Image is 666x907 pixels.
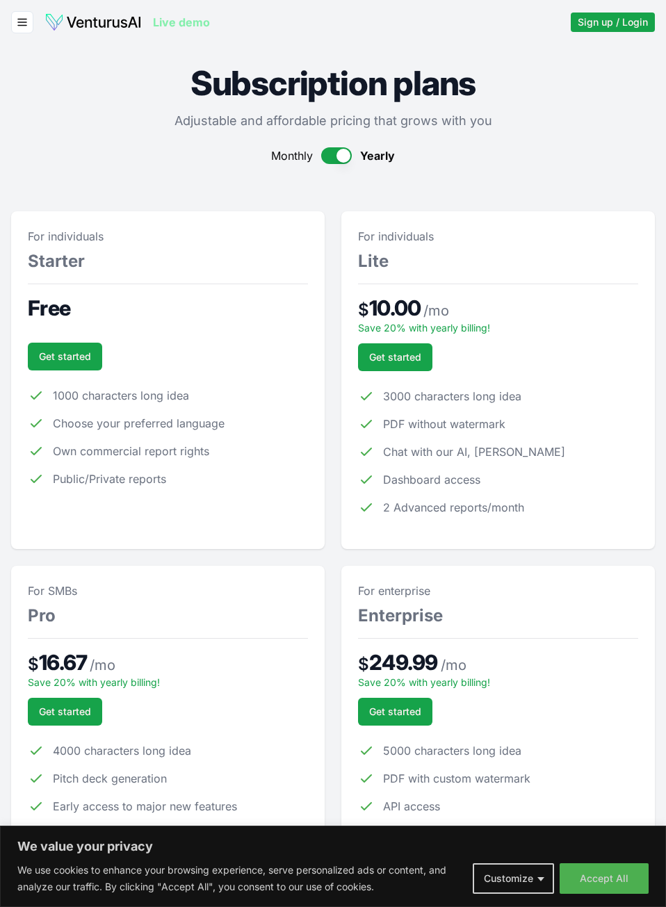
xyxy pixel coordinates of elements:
[383,499,524,516] span: 2 Advanced reports/month
[358,250,638,272] h3: Lite
[383,798,440,815] span: API access
[383,443,565,460] span: Chat with our AI, [PERSON_NAME]
[28,605,308,627] h3: Pro
[369,650,438,675] span: 249.99
[17,862,462,895] p: We use cookies to enhance your browsing experience, serve personalized ads or content, and analyz...
[53,798,237,815] span: Early access to major new features
[53,387,189,404] span: 1000 characters long idea
[53,742,191,759] span: 4000 characters long idea
[571,13,655,32] a: Sign up / Login
[383,742,521,759] span: 5000 characters long idea
[11,67,655,100] h1: Subscription plans
[473,863,554,894] button: Customize
[441,655,466,675] span: / mo
[358,299,369,321] span: $
[53,770,167,787] span: Pitch deck generation
[358,322,490,334] span: Save 20% with yearly billing!
[358,228,638,245] p: For individuals
[28,343,102,370] a: Get started
[28,653,39,676] span: $
[39,650,87,675] span: 16.67
[28,228,308,245] p: For individuals
[44,13,142,32] img: logo
[383,471,480,488] span: Dashboard access
[28,698,102,726] a: Get started
[153,14,210,31] a: Live demo
[423,301,449,320] span: / mo
[53,415,225,432] span: Choose your preferred language
[358,653,369,676] span: $
[383,388,521,405] span: 3000 characters long idea
[28,295,70,320] span: Free
[271,147,313,164] span: Monthly
[90,655,115,675] span: / mo
[53,471,166,487] span: Public/Private reports
[383,416,505,432] span: PDF without watermark
[358,343,432,371] a: Get started
[578,15,648,29] span: Sign up / Login
[28,250,308,272] h3: Starter
[358,582,638,599] p: For enterprise
[358,676,490,688] span: Save 20% with yearly billing!
[560,863,649,894] button: Accept All
[28,582,308,599] p: For SMBs
[11,111,655,131] p: Adjustable and affordable pricing that grows with you
[358,605,638,627] h3: Enterprise
[53,443,209,459] span: Own commercial report rights
[17,838,649,855] p: We value your privacy
[28,676,160,688] span: Save 20% with yearly billing!
[383,770,530,787] span: PDF with custom watermark
[358,698,432,726] a: Get started
[360,147,395,164] span: Yearly
[369,295,421,320] span: 10.00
